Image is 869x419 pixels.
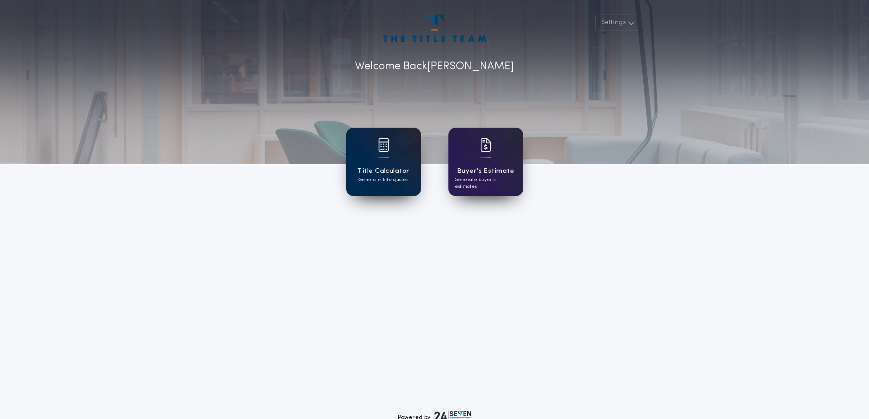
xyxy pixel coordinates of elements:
[480,138,491,152] img: card icon
[383,15,485,42] img: account-logo
[346,128,421,196] a: card iconTitle CalculatorGenerate title quotes
[357,166,409,176] h1: Title Calculator
[359,176,408,183] p: Generate title quotes
[355,58,514,75] p: Welcome Back [PERSON_NAME]
[378,138,389,152] img: card icon
[455,176,517,190] p: Generate buyer's estimates
[457,166,514,176] h1: Buyer's Estimate
[595,15,638,31] button: Settings
[448,128,523,196] a: card iconBuyer's EstimateGenerate buyer's estimates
